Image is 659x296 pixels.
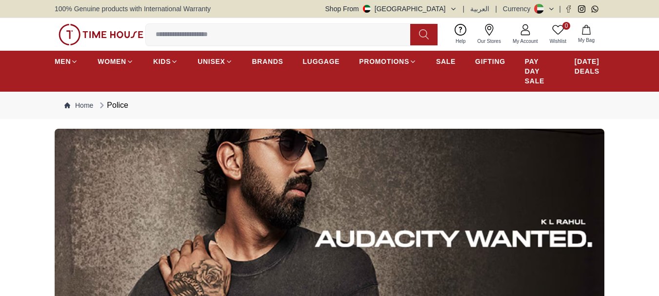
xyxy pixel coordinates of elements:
[98,53,134,70] a: WOMEN
[363,5,371,13] img: United Arab Emirates
[436,57,456,66] span: SALE
[574,37,599,44] span: My Bag
[509,38,542,45] span: My Account
[55,53,78,70] a: MEN
[198,57,225,66] span: UNISEX
[475,53,505,70] a: GIFTING
[525,57,555,86] span: PAY DAY SALE
[359,57,409,66] span: PROMOTIONS
[475,57,505,66] span: GIFTING
[325,4,457,14] button: Shop From[GEOGRAPHIC_DATA]
[436,53,456,70] a: SALE
[470,4,489,14] button: العربية
[572,23,600,46] button: My Bag
[503,4,535,14] div: Currency
[450,22,472,47] a: Help
[452,38,470,45] span: Help
[474,38,505,45] span: Our Stores
[153,53,178,70] a: KIDS
[463,4,465,14] span: |
[303,57,340,66] span: LUGGAGE
[59,24,143,45] img: ...
[565,5,572,13] a: Facebook
[546,38,570,45] span: Wishlist
[252,57,283,66] span: BRANDS
[55,92,604,119] nav: Breadcrumb
[525,53,555,90] a: PAY DAY SALE
[97,99,128,111] div: Police
[559,4,561,14] span: |
[578,5,585,13] a: Instagram
[55,4,211,14] span: 100% Genuine products with International Warranty
[198,53,232,70] a: UNISEX
[495,4,497,14] span: |
[562,22,570,30] span: 0
[64,100,93,110] a: Home
[544,22,572,47] a: 0Wishlist
[98,57,126,66] span: WOMEN
[575,57,604,76] span: [DATE] DEALS
[591,5,599,13] a: Whatsapp
[359,53,417,70] a: PROMOTIONS
[252,53,283,70] a: BRANDS
[55,57,71,66] span: MEN
[303,53,340,70] a: LUGGAGE
[153,57,171,66] span: KIDS
[472,22,507,47] a: Our Stores
[575,53,604,80] a: [DATE] DEALS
